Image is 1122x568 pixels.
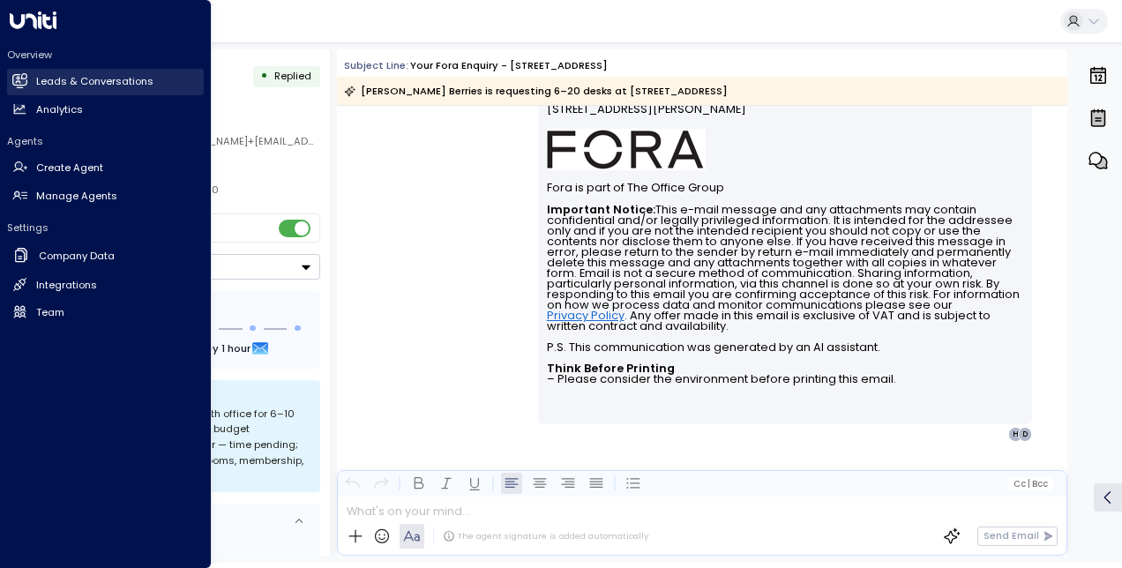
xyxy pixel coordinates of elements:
[547,41,1024,385] div: Signature
[36,74,153,89] h2: Leads & Conversations
[39,249,115,264] h2: Company Data
[547,102,746,129] span: [STREET_ADDRESS][PERSON_NAME]
[7,220,204,235] h2: Settings
[344,82,728,100] div: [PERSON_NAME] Berries is requesting 6–20 desks at [STREET_ADDRESS]
[36,278,97,293] h2: Integrations
[1008,427,1022,441] div: H
[547,202,1022,386] font: This e-mail message and any attachments may contain confidential and/or legally privileged inform...
[410,58,608,73] div: Your Fora Enquiry - [STREET_ADDRESS]
[7,183,204,209] a: Manage Agents
[7,134,204,148] h2: Agents
[370,473,392,494] button: Redo
[1028,479,1030,489] span: |
[143,339,251,358] span: In about 3 day 1 hour
[7,96,204,123] a: Analytics
[547,202,655,217] strong: Important Notice:
[69,303,309,318] div: Follow Up Sequence
[547,180,724,195] font: Fora is part of The Office Group
[1018,427,1032,441] div: D
[342,473,363,494] button: Undo
[36,161,103,176] h2: Create Agent
[443,530,648,542] div: The agent signature is added automatically
[7,48,204,62] h2: Overview
[7,299,204,325] a: Team
[7,69,204,95] a: Leads & Conversations
[547,310,625,321] a: Privacy Policy
[547,361,675,376] strong: Think Before Printing
[344,58,408,72] span: Subject Line:
[7,155,204,182] a: Create Agent
[260,64,268,89] div: •
[36,189,117,204] h2: Manage Agents
[69,339,309,358] div: Next Follow Up:
[547,129,706,170] img: AIorK4ysLkpAD1VLoJghiceWoVRmgk1XU2vrdoLkeDLGAFfv_vh6vnfJOA1ilUWLDOVq3gZTs86hLsHm3vG-
[36,305,64,320] h2: Team
[1014,479,1048,489] span: Cc Bcc
[274,69,311,83] span: Replied
[7,242,204,271] a: Company Data
[36,102,83,117] h2: Analytics
[7,272,204,298] a: Integrations
[84,134,426,148] span: [PERSON_NAME].[PERSON_NAME]+[EMAIL_ADDRESS][DOMAIN_NAME]
[1007,477,1053,490] button: Cc|Bcc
